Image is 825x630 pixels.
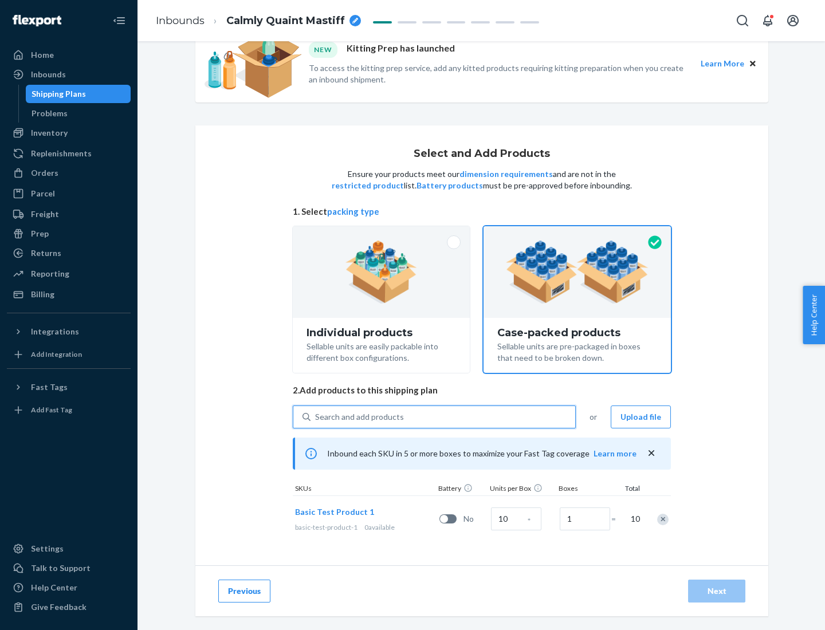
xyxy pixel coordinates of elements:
[7,598,131,616] button: Give Feedback
[293,438,671,470] div: Inbound each SKU in 5 or more boxes to maximize your Fast Tag coverage
[31,601,87,613] div: Give Feedback
[7,578,131,597] a: Help Center
[7,559,131,577] a: Talk to Support
[309,42,337,57] div: NEW
[31,247,61,259] div: Returns
[293,206,671,218] span: 1. Select
[7,345,131,364] a: Add Integration
[293,384,671,396] span: 2. Add products to this shipping plan
[803,286,825,344] button: Help Center
[26,104,131,123] a: Problems
[31,49,54,61] div: Home
[31,148,92,159] div: Replenishments
[657,514,669,525] div: Remove Item
[347,42,455,57] p: Kitting Prep has launched
[26,85,131,103] a: Shipping Plans
[31,69,66,80] div: Inbounds
[7,285,131,304] a: Billing
[497,338,657,364] div: Sellable units are pre-packaged in boxes that need to be broken down.
[315,411,404,423] div: Search and add products
[31,208,59,220] div: Freight
[156,14,205,27] a: Inbounds
[7,378,131,396] button: Fast Tags
[556,483,614,495] div: Boxes
[7,540,131,558] a: Settings
[108,9,131,32] button: Close Navigation
[459,168,553,180] button: dimension requirements
[688,580,745,603] button: Next
[345,241,417,304] img: individual-pack.facf35554cb0f1810c75b2bd6df2d64e.png
[7,164,131,182] a: Orders
[7,46,131,64] a: Home
[309,62,690,85] p: To access the kitting prep service, add any kitted products requiring kitting preparation when yo...
[731,9,754,32] button: Open Search Box
[31,562,91,574] div: Talk to Support
[295,507,374,517] span: Basic Test Product 1
[560,507,610,530] input: Number of boxes
[594,448,637,459] button: Learn more
[31,127,68,139] div: Inventory
[295,506,374,518] button: Basic Test Product 1
[31,326,79,337] div: Integrations
[781,9,804,32] button: Open account menu
[364,523,395,531] span: 0 available
[31,543,64,554] div: Settings
[414,148,550,160] h1: Select and Add Products
[614,483,642,495] div: Total
[701,57,744,70] button: Learn More
[7,322,131,341] button: Integrations
[31,228,49,239] div: Prep
[497,327,657,338] div: Case-packed products
[13,15,61,26] img: Flexport logo
[506,241,649,304] img: case-pack.59cecea509d18c883b923b81aeac6d0b.png
[611,405,671,428] button: Upload file
[7,184,131,203] a: Parcel
[31,381,68,393] div: Fast Tags
[7,244,131,262] a: Returns
[218,580,270,603] button: Previous
[436,483,488,495] div: Battery
[7,144,131,163] a: Replenishments
[628,513,640,525] span: 10
[7,225,131,243] a: Prep
[31,405,72,415] div: Add Fast Tag
[590,411,597,423] span: or
[226,14,345,29] span: Calmly Quaint Mastiff
[147,4,370,38] ol: breadcrumbs
[31,188,55,199] div: Parcel
[307,327,456,338] div: Individual products
[31,289,54,300] div: Billing
[31,349,82,359] div: Add Integration
[7,401,131,419] a: Add Fast Tag
[7,265,131,283] a: Reporting
[331,168,633,191] p: Ensure your products meet our and are not in the list. must be pre-approved before inbounding.
[463,513,486,525] span: No
[31,582,77,593] div: Help Center
[327,206,379,218] button: packing type
[646,447,657,459] button: close
[747,57,759,70] button: Close
[7,65,131,84] a: Inbounds
[332,180,404,191] button: restricted product
[32,108,68,119] div: Problems
[611,513,623,525] span: =
[293,483,436,495] div: SKUs
[295,523,357,531] span: basic-test-product-1
[488,483,556,495] div: Units per Box
[7,205,131,223] a: Freight
[698,585,736,597] div: Next
[756,9,779,32] button: Open notifications
[417,180,483,191] button: Battery products
[31,167,58,179] div: Orders
[7,124,131,142] a: Inventory
[491,507,541,530] input: Case Quantity
[32,88,86,100] div: Shipping Plans
[31,268,69,279] div: Reporting
[307,338,456,364] div: Sellable units are easily packable into different box configurations.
